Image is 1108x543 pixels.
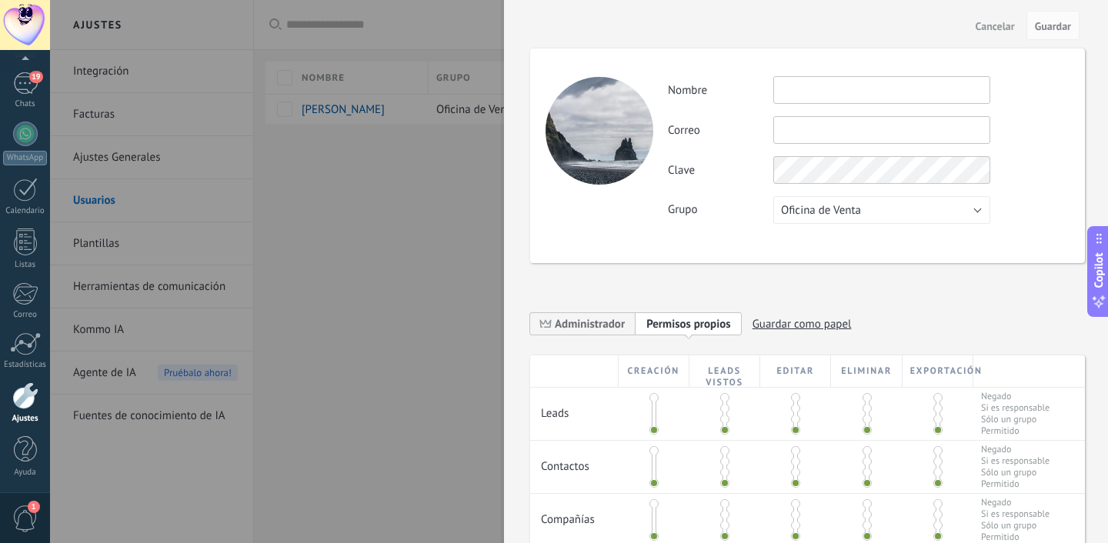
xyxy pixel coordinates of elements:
[636,311,742,335] span: Añadir nueva función
[773,196,990,224] button: Oficina de Venta
[981,508,1050,520] span: Si es responsable
[3,468,48,478] div: Ayuda
[981,455,1050,467] span: Si es responsable
[981,478,1050,490] span: Permitido
[981,425,1050,437] span: Permitido
[976,21,1015,32] span: Cancelar
[760,355,831,387] div: Editar
[530,388,619,428] div: Leads
[668,163,773,178] label: Clave
[28,501,40,513] span: 1
[981,497,1050,508] span: Negado
[753,312,852,336] span: Guardar como papel
[1026,11,1080,40] button: Guardar
[3,414,48,424] div: Ajustes
[3,260,48,270] div: Listas
[981,414,1050,425] span: Sólo un grupo
[3,206,48,216] div: Calendario
[981,402,1050,414] span: Si es responsable
[903,355,973,387] div: Exportación
[3,151,47,165] div: WhatsApp
[530,311,636,335] span: Administrador
[668,123,773,138] label: Correo
[619,355,689,387] div: Creación
[781,203,861,218] span: Oficina de Venta
[29,71,42,83] span: 19
[555,317,625,331] span: Administrador
[530,494,619,535] div: Compañías
[981,391,1050,402] span: Negado
[3,360,48,370] div: Estadísticas
[981,444,1050,455] span: Negado
[668,202,773,217] label: Grupo
[1035,21,1071,32] span: Guardar
[530,441,619,481] div: Contactos
[3,99,48,109] div: Chats
[3,310,48,320] div: Correo
[981,520,1050,531] span: Sólo un grupo
[831,355,902,387] div: Eliminar
[981,531,1050,543] span: Permitido
[1091,253,1106,288] span: Copilot
[668,83,773,98] label: Nombre
[969,13,1021,38] button: Cancelar
[646,317,731,331] span: Permisos propios
[689,355,760,387] div: Leads vistos
[981,467,1050,478] span: Sólo un grupo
